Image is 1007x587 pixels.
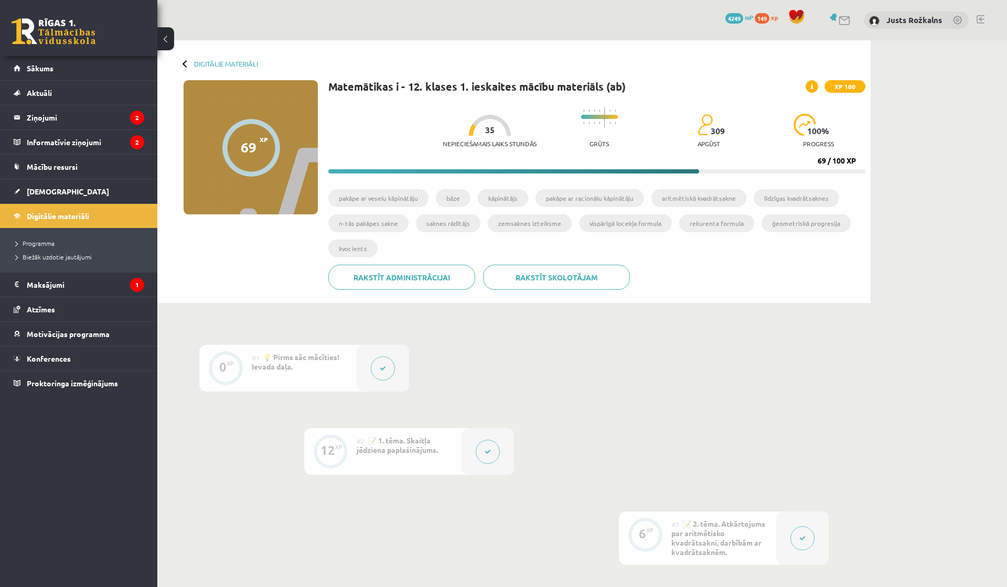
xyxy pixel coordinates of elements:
li: pakāpe ar veselu kāpinātāju [328,189,428,207]
span: 4249 [725,13,743,24]
li: rekurenta formula [679,214,754,232]
i: 1 [130,278,144,292]
span: 309 [711,126,725,136]
legend: Informatīvie ziņojumi [27,130,144,154]
span: #2 [357,437,365,445]
span: 149 [755,13,769,24]
a: Maksājumi1 [14,273,144,297]
legend: Ziņojumi [27,105,144,129]
p: Grūts [590,140,609,147]
span: [DEMOGRAPHIC_DATA] [27,187,109,196]
span: 📝 2. tēma. Atkārtojums par aritmētisko kvadrātsakni, darbībām ar kvadrātsaknēm. [671,519,765,557]
span: #1 [252,353,260,362]
div: XP [646,527,654,533]
li: aritmētiskā kvadrātsakne [651,189,746,207]
a: 4249 mP [725,13,753,21]
a: Motivācijas programma [14,322,144,346]
h1: Matemātikas i - 12. klases 1. ieskaites mācību materiāls (ab) [328,80,626,93]
a: Konferences [14,346,144,371]
a: 149 xp [755,13,783,21]
div: XP [227,361,234,366]
a: Atzīmes [14,297,144,321]
img: Justs Rožkalns [869,16,880,26]
img: icon-progress-161ccf0a02000e728c5f80fcf4c31c7af3da0e1684b2b1d7c360e028c24a22f1.svg [794,114,816,136]
span: mP [745,13,753,21]
a: Mācību resursi [14,155,144,179]
li: līdzīgas kvadrātsaknes [754,189,839,207]
img: icon-short-line-57e1e144782c952c97e751825c79c345078a6d821885a25fce030b3d8c18986b.svg [594,110,595,112]
p: Nepieciešamais laiks stundās [443,140,537,147]
i: 2 [130,135,144,149]
img: icon-short-line-57e1e144782c952c97e751825c79c345078a6d821885a25fce030b3d8c18986b.svg [583,110,584,112]
div: 0 [219,362,227,372]
li: pakāpe ar racionālu kāpinātāju [535,189,644,207]
span: Biežāk uzdotie jautājumi [16,253,92,261]
a: Sākums [14,56,144,80]
li: kvocients [328,240,378,257]
img: icon-short-line-57e1e144782c952c97e751825c79c345078a6d821885a25fce030b3d8c18986b.svg [615,110,616,112]
span: 100 % [807,126,830,136]
span: #3 [671,520,679,528]
img: icon-short-line-57e1e144782c952c97e751825c79c345078a6d821885a25fce030b3d8c18986b.svg [599,110,600,112]
span: 💡 Pirms sāc mācīties! Ievada daļa. [252,352,339,371]
img: icon-short-line-57e1e144782c952c97e751825c79c345078a6d821885a25fce030b3d8c18986b.svg [599,122,600,124]
span: Konferences [27,354,71,363]
img: icon-short-line-57e1e144782c952c97e751825c79c345078a6d821885a25fce030b3d8c18986b.svg [609,122,610,124]
img: icon-short-line-57e1e144782c952c97e751825c79c345078a6d821885a25fce030b3d8c18986b.svg [588,122,590,124]
a: Aktuāli [14,81,144,105]
span: 📝 1. tēma. Skaitļa jēdziena paplašinājums. [357,436,438,454]
li: kāpinātājs [478,189,528,207]
span: Mācību resursi [27,162,78,171]
div: 6 [639,529,646,538]
i: 2 [130,111,144,125]
a: Informatīvie ziņojumi2 [14,130,144,154]
li: bāze [436,189,470,207]
img: icon-short-line-57e1e144782c952c97e751825c79c345078a6d821885a25fce030b3d8c18986b.svg [609,110,610,112]
span: XP [260,136,268,143]
a: Biežāk uzdotie jautājumi [16,252,147,262]
span: Motivācijas programma [27,329,110,339]
a: [DEMOGRAPHIC_DATA] [14,179,144,203]
img: students-c634bb4e5e11cddfef0936a35e636f08e4e9abd3cc4e673bd6f9a4125e45ecb1.svg [698,114,713,136]
span: xp [771,13,778,21]
li: vispārīgā locekļa formula [579,214,672,232]
a: Rīgas 1. Tālmācības vidusskola [12,18,95,45]
img: icon-short-line-57e1e144782c952c97e751825c79c345078a6d821885a25fce030b3d8c18986b.svg [588,110,590,112]
a: Programma [16,238,147,248]
p: apgūst [698,140,720,147]
a: Rakstīt administrācijai [328,265,475,290]
img: icon-long-line-d9ea69661e0d244f92f715978eff75569469978d946b2353a9bb055b3ed8787d.svg [604,107,605,127]
a: Justs Rožkalns [886,15,942,25]
img: icon-short-line-57e1e144782c952c97e751825c79c345078a6d821885a25fce030b3d8c18986b.svg [615,122,616,124]
li: n-tās pakāpes sakne [328,214,409,232]
li: saknes rādītājs [416,214,480,232]
span: 35 [485,125,495,135]
span: Atzīmes [27,305,55,314]
span: Proktoringa izmēģinājums [27,378,118,388]
span: Digitālie materiāli [27,211,89,221]
legend: Maksājumi [27,273,144,297]
span: XP 100 [824,80,865,93]
span: Sākums [27,63,53,73]
img: icon-short-line-57e1e144782c952c97e751825c79c345078a6d821885a25fce030b3d8c18986b.svg [583,122,584,124]
a: Ziņojumi2 [14,105,144,129]
div: 69 [241,139,256,155]
li: ģeometriskā progresija [762,214,851,232]
a: Digitālie materiāli [14,204,144,228]
span: Programma [16,239,55,247]
div: 12 [320,445,335,455]
span: Aktuāli [27,88,52,97]
p: progress [803,140,834,147]
a: Digitālie materiāli [194,60,258,68]
li: zemsaknes izteiksme [488,214,572,232]
div: XP [335,444,342,450]
img: icon-short-line-57e1e144782c952c97e751825c79c345078a6d821885a25fce030b3d8c18986b.svg [594,122,595,124]
a: Rakstīt skolotājam [483,265,630,290]
a: Proktoringa izmēģinājums [14,371,144,395]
